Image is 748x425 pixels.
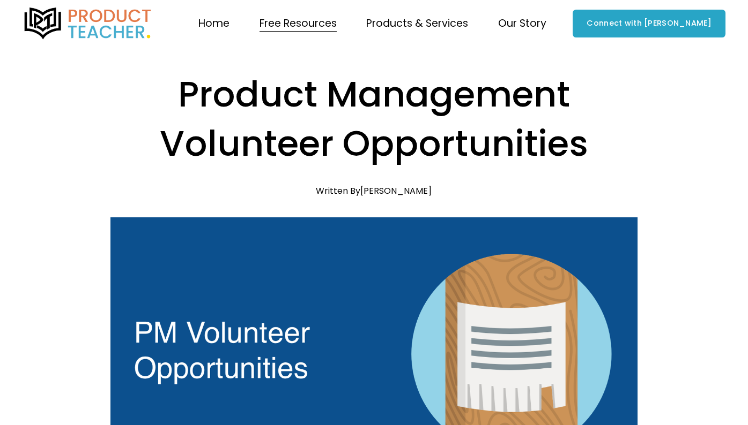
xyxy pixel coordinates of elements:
a: [PERSON_NAME] [360,185,432,197]
a: folder dropdown [498,13,546,34]
a: folder dropdown [260,13,337,34]
span: Our Story [498,14,546,33]
img: Product Teacher [23,7,153,40]
a: folder dropdown [366,13,468,34]
a: Connect with [PERSON_NAME] [573,10,725,38]
span: Products & Services [366,14,468,33]
h1: Product Management Volunteer Opportunities [110,70,638,169]
div: Written By [316,186,432,196]
span: Free Resources [260,14,337,33]
a: Home [198,13,229,34]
